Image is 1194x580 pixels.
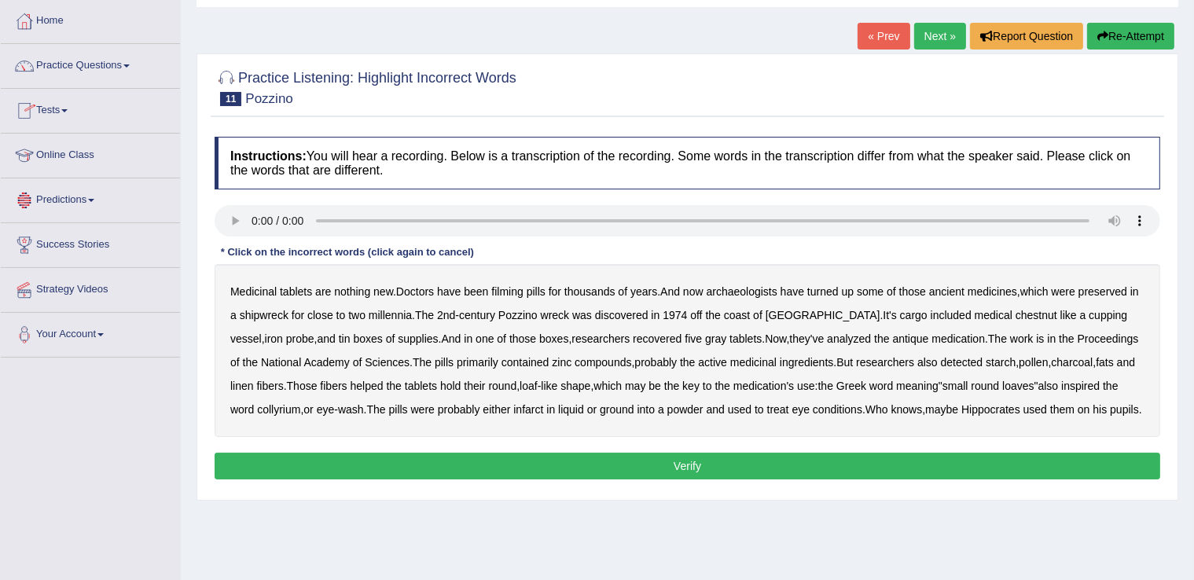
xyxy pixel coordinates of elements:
[728,403,751,416] b: used
[243,356,258,369] b: the
[280,285,312,298] b: tablets
[1080,309,1086,321] b: a
[457,356,498,369] b: primarily
[320,380,347,392] b: fibers
[435,356,454,369] b: pills
[706,309,721,321] b: the
[1078,332,1139,345] b: Proceedings
[265,332,283,345] b: iron
[869,380,893,392] b: word
[664,380,679,392] b: the
[215,137,1160,189] h4: You will hear a recording. Below is a transcription of the recording. Some words in the transcrip...
[968,285,1017,298] b: medicines
[1117,356,1135,369] b: and
[564,285,615,298] b: thousands
[970,23,1083,50] button: Report Question
[1036,332,1044,345] b: is
[827,332,871,345] b: analyzed
[437,285,461,298] b: have
[318,332,336,345] b: and
[459,309,495,321] b: century
[1078,403,1090,416] b: on
[334,285,370,298] b: nothing
[292,309,304,321] b: for
[353,356,362,369] b: of
[438,403,480,416] b: probably
[637,403,656,416] b: into
[220,92,241,106] span: 11
[389,403,408,416] b: pills
[546,403,555,416] b: in
[942,380,968,392] b: small
[303,403,313,416] b: or
[1,223,180,262] a: Success Stories
[442,332,461,345] b: And
[961,403,1020,416] b: Hippocrates
[680,356,695,369] b: the
[230,285,277,298] b: Medicinal
[317,403,335,416] b: eye
[842,285,854,298] b: up
[971,380,999,392] b: round
[1087,23,1174,50] button: Re-Attempt
[261,356,301,369] b: National
[287,380,318,392] b: Those
[513,403,543,416] b: infarct
[230,403,254,416] b: word
[1103,380,1118,392] b: the
[766,309,880,321] b: [GEOGRAPHIC_DATA]
[707,285,777,298] b: archaeologists
[307,309,333,321] b: close
[856,356,914,369] b: researchers
[230,380,254,392] b: linen
[818,380,833,392] b: the
[386,380,401,392] b: the
[572,309,592,321] b: was
[767,403,789,416] b: treat
[600,403,634,416] b: ground
[633,332,681,345] b: recovered
[651,309,659,321] b: in
[520,380,538,392] b: loaf
[931,309,972,321] b: included
[733,380,794,392] b: medication's
[464,380,485,392] b: their
[753,309,762,321] b: of
[367,403,386,416] b: The
[549,285,561,298] b: for
[883,309,896,321] b: It's
[792,403,810,416] b: eye
[1019,356,1048,369] b: pollen
[914,23,966,50] a: Next »
[575,356,631,369] b: compounds
[917,356,938,369] b: also
[398,332,438,345] b: supplies
[813,403,862,416] b: conditions
[1047,332,1056,345] b: in
[1110,403,1139,416] b: pupils
[527,285,546,298] b: pills
[900,309,928,321] b: cargo
[286,332,314,345] b: probe
[353,332,382,345] b: boxes
[857,285,884,298] b: some
[440,380,461,392] b: hold
[539,332,568,345] b: boxes
[215,453,1160,479] button: Verify
[707,403,725,416] b: and
[724,309,750,321] b: coast
[1002,380,1034,392] b: loaves
[498,309,538,321] b: Pozzino
[405,380,437,392] b: tablets
[891,403,923,416] b: knows
[698,356,727,369] b: active
[1050,403,1075,416] b: them
[941,356,983,369] b: detected
[730,356,777,369] b: medicinal
[705,332,726,345] b: gray
[663,309,687,321] b: 1974
[1,313,180,352] a: Your Account
[373,285,393,298] b: new
[509,332,536,345] b: those
[415,309,434,321] b: The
